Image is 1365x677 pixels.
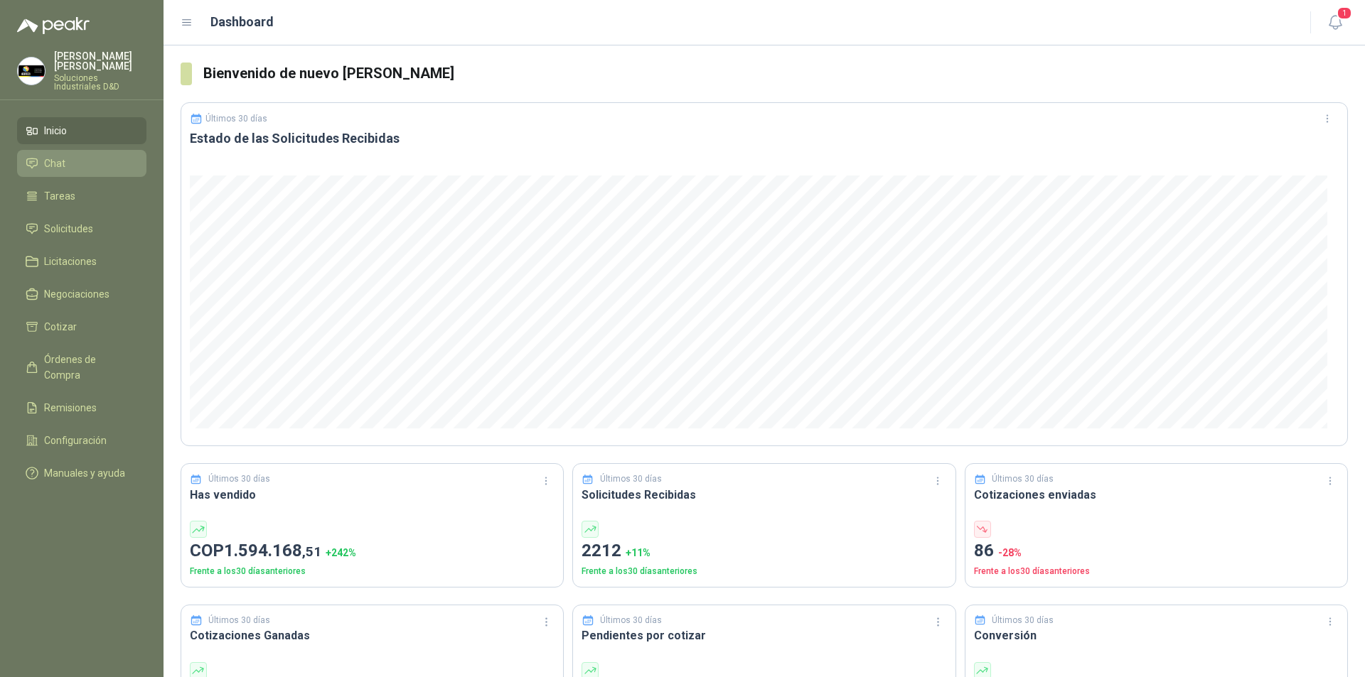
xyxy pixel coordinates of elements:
[208,614,270,627] p: Últimos 30 días
[974,565,1339,578] p: Frente a los 30 días anteriores
[203,63,1348,85] h3: Bienvenido de nuevo [PERSON_NAME]
[582,538,946,565] p: 2212
[1337,6,1352,20] span: 1
[17,427,146,454] a: Configuración
[17,346,146,389] a: Órdenes de Compra
[190,538,555,565] p: COP
[210,12,274,32] h1: Dashboard
[992,472,1054,486] p: Últimos 30 días
[974,627,1339,644] h3: Conversión
[190,565,555,578] p: Frente a los 30 días anteriores
[17,117,146,144] a: Inicio
[44,188,75,204] span: Tareas
[17,281,146,308] a: Negociaciones
[18,58,45,85] img: Company Logo
[17,150,146,177] a: Chat
[44,400,97,416] span: Remisiones
[998,547,1022,558] span: -28 %
[302,543,321,560] span: ,51
[44,465,125,481] span: Manuales y ayuda
[205,114,267,124] p: Últimos 30 días
[974,538,1339,565] p: 86
[992,614,1054,627] p: Últimos 30 días
[44,286,109,302] span: Negociaciones
[44,352,133,383] span: Órdenes de Compra
[626,547,651,558] span: + 11 %
[582,486,946,504] h3: Solicitudes Recibidas
[190,130,1339,147] h3: Estado de las Solicitudes Recibidas
[224,541,321,560] span: 1.594.168
[600,614,662,627] p: Últimos 30 días
[54,74,146,91] p: Soluciones Industriales D&D
[44,221,93,237] span: Solicitudes
[190,486,555,504] h3: Has vendido
[582,565,946,578] p: Frente a los 30 días anteriores
[44,254,97,269] span: Licitaciones
[17,248,146,275] a: Licitaciones
[208,472,270,486] p: Últimos 30 días
[17,460,146,487] a: Manuales y ayuda
[326,547,356,558] span: + 242 %
[17,215,146,242] a: Solicitudes
[17,394,146,421] a: Remisiones
[190,627,555,644] h3: Cotizaciones Ganadas
[44,123,67,139] span: Inicio
[974,486,1339,504] h3: Cotizaciones enviadas
[600,472,662,486] p: Últimos 30 días
[44,433,107,448] span: Configuración
[582,627,946,644] h3: Pendientes por cotizar
[1322,10,1348,36] button: 1
[17,17,90,34] img: Logo peakr
[17,183,146,210] a: Tareas
[44,156,65,171] span: Chat
[44,319,77,335] span: Cotizar
[17,313,146,340] a: Cotizar
[54,51,146,71] p: [PERSON_NAME] [PERSON_NAME]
